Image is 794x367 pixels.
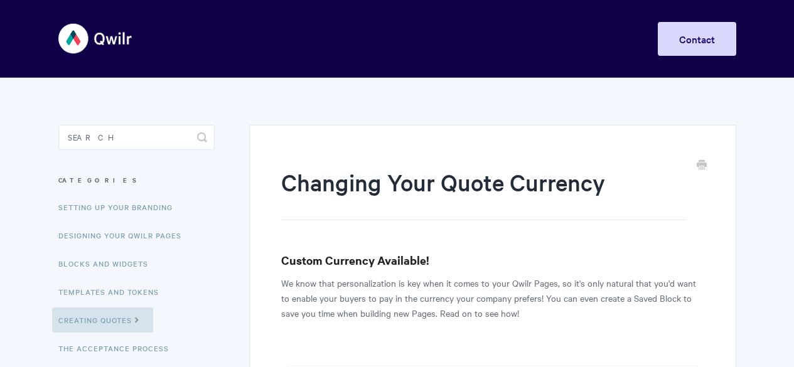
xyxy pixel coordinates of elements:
h3: Custom Currency Available! [281,252,704,269]
h3: Categories [58,169,215,191]
img: Qwilr Help Center [58,15,133,62]
a: Creating Quotes [52,307,153,332]
a: Contact [658,22,736,56]
a: Designing Your Qwilr Pages [58,223,191,248]
input: Search [58,125,215,150]
p: We know that personalization is key when it comes to your Qwilr Pages, so it's only natural that ... [281,275,704,321]
a: The Acceptance Process [58,336,178,361]
a: Print this Article [697,159,707,173]
a: Setting up your Branding [58,194,182,220]
a: Blocks and Widgets [58,251,158,276]
a: Templates and Tokens [58,279,168,304]
h1: Changing Your Quote Currency [281,166,685,220]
